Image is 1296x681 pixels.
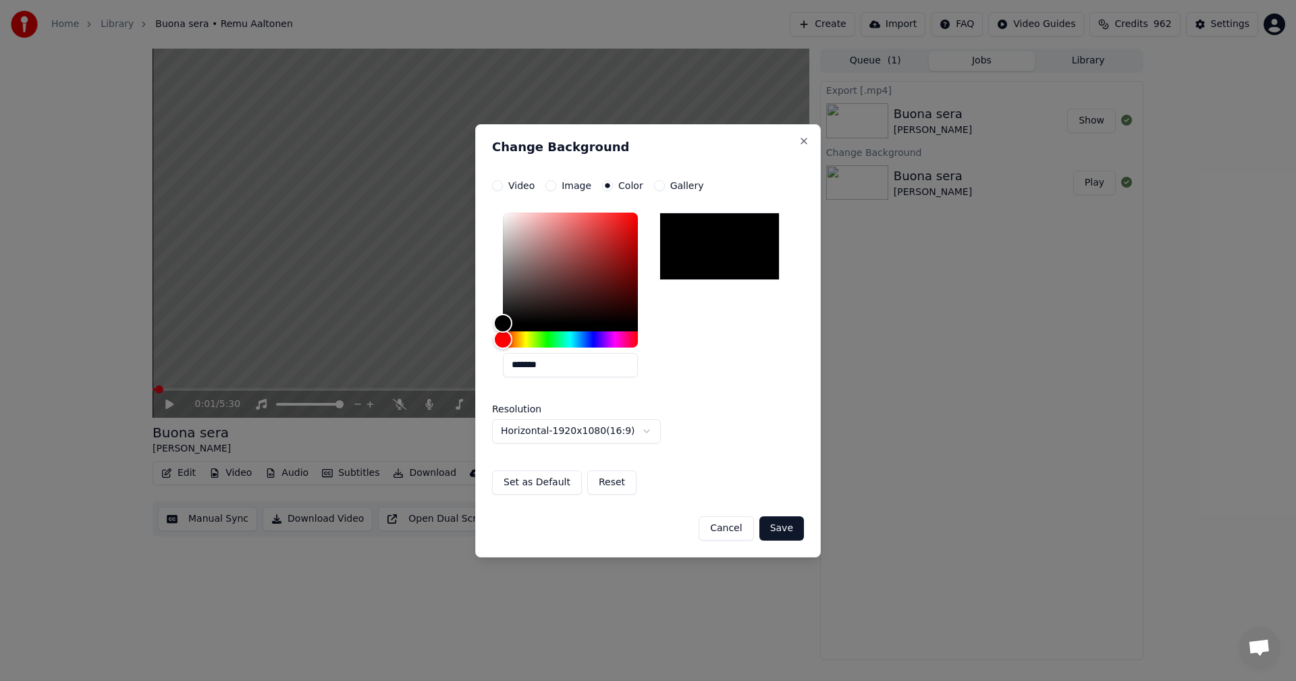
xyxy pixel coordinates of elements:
[670,181,704,190] label: Gallery
[587,470,637,495] button: Reset
[503,331,638,348] div: Hue
[618,181,643,190] label: Color
[492,404,627,414] label: Resolution
[492,141,804,153] h2: Change Background
[699,516,753,541] button: Cancel
[508,181,535,190] label: Video
[759,516,804,541] button: Save
[562,181,591,190] label: Image
[492,470,582,495] button: Set as Default
[503,213,638,323] div: Color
